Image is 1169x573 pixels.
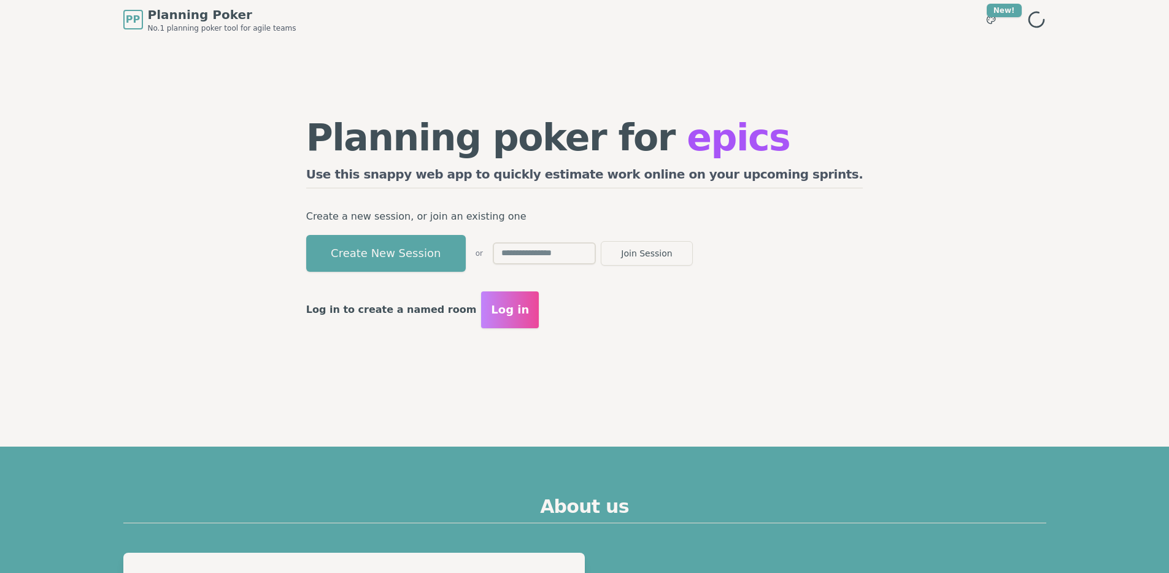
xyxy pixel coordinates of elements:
[148,6,296,23] span: Planning Poker
[491,301,529,318] span: Log in
[476,248,483,258] span: or
[306,166,863,188] h2: Use this snappy web app to quickly estimate work online on your upcoming sprints.
[687,116,790,159] span: epics
[601,241,693,266] button: Join Session
[123,6,296,33] a: PPPlanning PokerNo.1 planning poker tool for agile teams
[306,301,477,318] p: Log in to create a named room
[126,12,140,27] span: PP
[980,9,1002,31] button: New!
[481,291,539,328] button: Log in
[306,119,863,156] h1: Planning poker for
[306,235,466,272] button: Create New Session
[987,4,1022,17] div: New!
[123,496,1046,523] h2: About us
[148,23,296,33] span: No.1 planning poker tool for agile teams
[306,208,863,225] p: Create a new session, or join an existing one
